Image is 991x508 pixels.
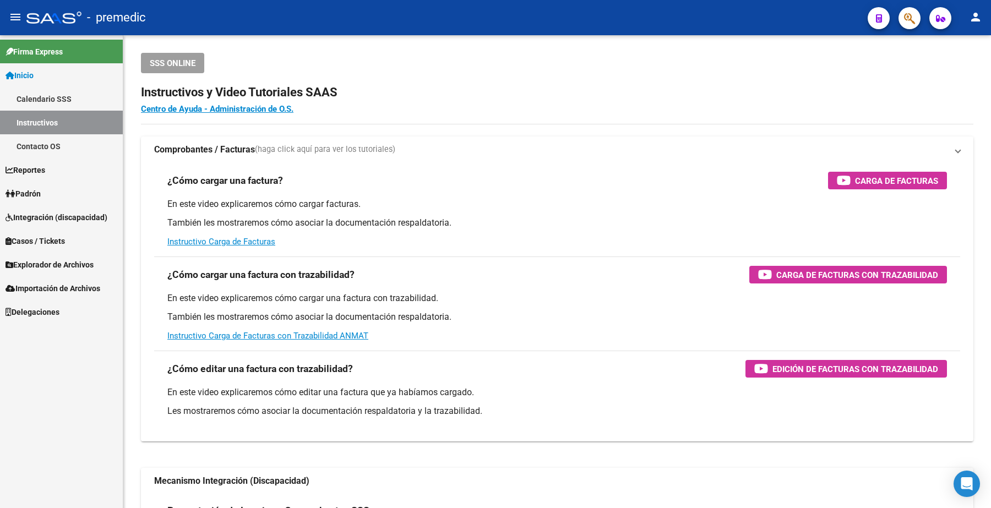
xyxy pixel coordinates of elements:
[6,259,94,271] span: Explorador de Archivos
[167,198,947,210] p: En este video explicaremos cómo cargar facturas.
[745,360,947,378] button: Edición de Facturas con Trazabilidad
[141,53,204,73] button: SSS ONLINE
[141,104,293,114] a: Centro de Ayuda - Administración de O.S.
[6,211,107,223] span: Integración (discapacidad)
[167,405,947,417] p: Les mostraremos cómo asociar la documentación respaldatoria y la trazabilidad.
[141,468,973,494] mat-expansion-panel-header: Mecanismo Integración (Discapacidad)
[828,172,947,189] button: Carga de Facturas
[154,144,255,156] strong: Comprobantes / Facturas
[167,311,947,323] p: También les mostraremos cómo asociar la documentación respaldatoria.
[6,188,41,200] span: Padrón
[141,136,973,163] mat-expansion-panel-header: Comprobantes / Facturas(haga click aquí para ver los tutoriales)
[167,292,947,304] p: En este video explicaremos cómo cargar una factura con trazabilidad.
[6,235,65,247] span: Casos / Tickets
[141,163,973,441] div: Comprobantes / Facturas(haga click aquí para ver los tutoriales)
[154,475,309,487] strong: Mecanismo Integración (Discapacidad)
[141,82,973,103] h2: Instructivos y Video Tutoriales SAAS
[749,266,947,283] button: Carga de Facturas con Trazabilidad
[87,6,146,30] span: - premedic
[969,10,982,24] mat-icon: person
[9,10,22,24] mat-icon: menu
[167,331,368,341] a: Instructivo Carga de Facturas con Trazabilidad ANMAT
[167,237,275,247] a: Instructivo Carga de Facturas
[167,173,283,188] h3: ¿Cómo cargar una factura?
[167,361,353,376] h3: ¿Cómo editar una factura con trazabilidad?
[776,268,938,282] span: Carga de Facturas con Trazabilidad
[6,306,59,318] span: Delegaciones
[167,386,947,398] p: En este video explicaremos cómo editar una factura que ya habíamos cargado.
[855,174,938,188] span: Carga de Facturas
[6,282,100,294] span: Importación de Archivos
[150,58,195,68] span: SSS ONLINE
[167,217,947,229] p: También les mostraremos cómo asociar la documentación respaldatoria.
[772,362,938,376] span: Edición de Facturas con Trazabilidad
[6,46,63,58] span: Firma Express
[6,164,45,176] span: Reportes
[167,267,355,282] h3: ¿Cómo cargar una factura con trazabilidad?
[255,144,395,156] span: (haga click aquí para ver los tutoriales)
[6,69,34,81] span: Inicio
[954,471,980,497] div: Open Intercom Messenger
